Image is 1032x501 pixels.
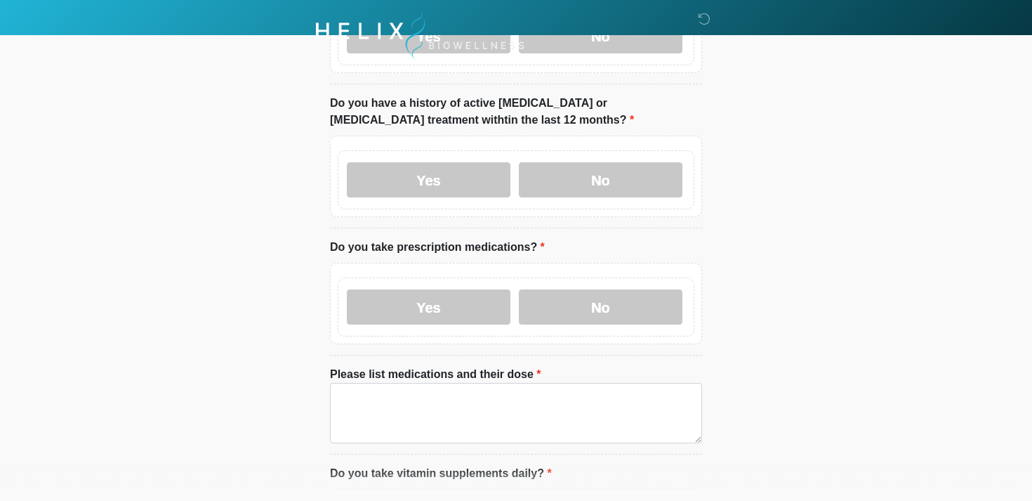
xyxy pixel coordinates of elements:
label: Yes [347,162,510,197]
label: Please list medications and their dose [330,366,541,383]
img: Helix Biowellness Logo [316,11,524,60]
label: No [519,162,682,197]
label: No [519,289,682,325]
label: Do you have a history of active [MEDICAL_DATA] or [MEDICAL_DATA] treatment withtin the last 12 mo... [330,95,702,129]
label: Do you take vitamin supplements daily? [330,465,552,482]
label: Yes [347,289,510,325]
label: Do you take prescription medications? [330,239,545,256]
